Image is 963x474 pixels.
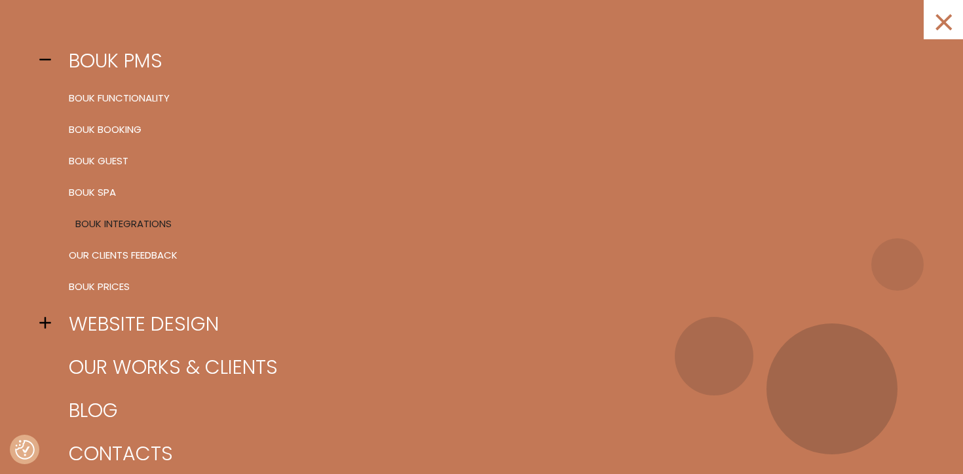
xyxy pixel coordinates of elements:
[59,82,924,114] a: BOUK Functionality
[15,440,35,460] button: Consent Preferences
[66,208,930,240] a: BOUK Integrations
[59,271,924,302] a: BOUK Prices
[59,39,924,82] a: BOUK PMS
[59,177,924,208] a: BOUK SPA
[59,302,924,346] a: Website design
[59,114,924,145] a: BOUK Booking
[59,240,924,271] a: Our clients feedback
[59,389,924,432] a: Blog
[59,346,924,389] a: Our works & clients
[15,440,35,460] img: Revisit consent button
[59,145,924,177] a: BOUK Guest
